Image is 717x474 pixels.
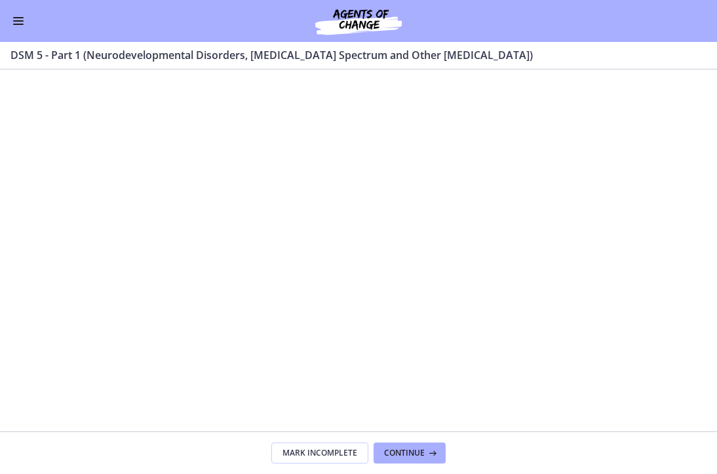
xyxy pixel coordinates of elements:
button: Enable menu [10,13,26,29]
h3: DSM 5 - Part 1 (Neurodevelopmental Disorders, [MEDICAL_DATA] Spectrum and Other [MEDICAL_DATA]) [10,47,691,63]
button: Continue [374,443,446,464]
button: Mark Incomplete [271,443,368,464]
img: Agents of Change [280,5,437,37]
span: Continue [384,448,425,458]
span: Mark Incomplete [282,448,357,458]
